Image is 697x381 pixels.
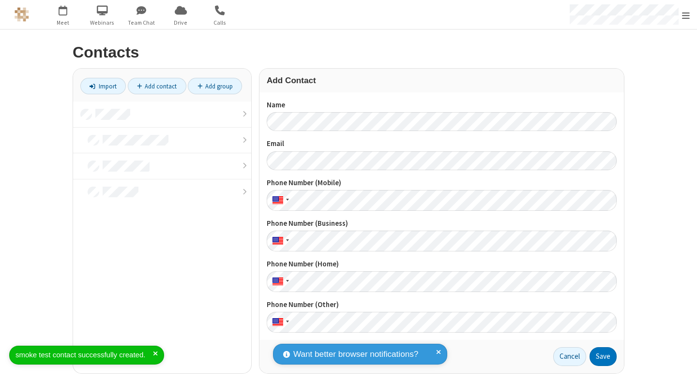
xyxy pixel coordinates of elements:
div: United States: + 1 [267,312,292,333]
label: Phone Number (Mobile) [267,177,617,189]
label: Phone Number (Business) [267,218,617,229]
a: Add group [188,78,242,94]
span: Meet [45,18,81,27]
button: Save [590,347,617,366]
span: Webinars [84,18,121,27]
span: Team Chat [123,18,160,27]
span: Want better browser notifications? [293,348,418,361]
label: Phone Number (Home) [267,259,617,270]
a: Add contact [128,78,186,94]
div: smoke test contact successfully created. [15,350,153,361]
img: QA Selenium DO NOT DELETE OR CHANGE [15,7,29,22]
h3: Add Contact [267,76,617,85]
span: Calls [202,18,238,27]
label: Name [267,100,617,111]
a: Cancel [553,347,586,366]
span: Drive [163,18,199,27]
div: United States: + 1 [267,271,292,292]
div: United States: + 1 [267,231,292,251]
div: United States: + 1 [267,190,292,211]
a: Import [80,78,126,94]
h2: Contacts [73,44,624,61]
label: Phone Number (Other) [267,299,617,310]
label: Email [267,138,617,149]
